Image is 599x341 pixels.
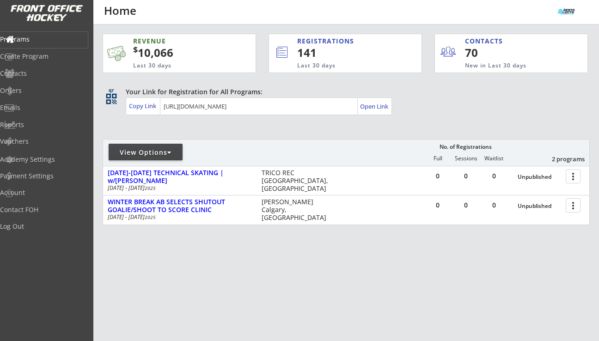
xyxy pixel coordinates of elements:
[452,173,480,179] div: 0
[452,202,480,208] div: 0
[480,155,507,162] div: Waitlist
[480,202,508,208] div: 0
[145,185,156,191] em: 2025
[108,214,249,220] div: [DATE] - [DATE]
[133,44,138,55] sup: $
[262,198,334,221] div: [PERSON_NAME] Calgary, [GEOGRAPHIC_DATA]
[465,45,522,61] div: 70
[537,155,585,163] div: 2 programs
[133,62,215,70] div: Last 30 days
[297,62,384,70] div: Last 30 days
[480,173,508,179] div: 0
[109,148,183,157] div: View Options
[465,37,507,46] div: CONTACTS
[108,185,249,191] div: [DATE] - [DATE]
[297,45,391,61] div: 141
[133,37,215,46] div: REVENUE
[424,155,452,162] div: Full
[424,173,452,179] div: 0
[452,155,480,162] div: Sessions
[360,100,389,113] a: Open Link
[566,169,581,183] button: more_vert
[518,203,561,209] div: Unpublished
[360,103,389,110] div: Open Link
[133,45,226,61] div: 10,066
[145,214,156,220] em: 2025
[424,202,452,208] div: 0
[518,174,561,180] div: Unpublished
[105,87,116,93] div: qr
[104,92,118,106] button: qr_code
[129,102,158,110] div: Copy Link
[465,62,544,70] div: New in Last 30 days
[437,144,494,150] div: No. of Registrations
[126,87,561,97] div: Your Link for Registration for All Programs:
[108,169,252,185] div: [DATE]-[DATE] TECHNICAL SKATING | w/[PERSON_NAME]
[566,198,581,213] button: more_vert
[297,37,382,46] div: REGISTRATIONS
[108,198,252,214] div: WINTER BREAK AB SELECTS SHUTOUT GOALIE/SHOOT TO SCORE CLINIC
[262,169,334,192] div: TRICO REC [GEOGRAPHIC_DATA], [GEOGRAPHIC_DATA]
